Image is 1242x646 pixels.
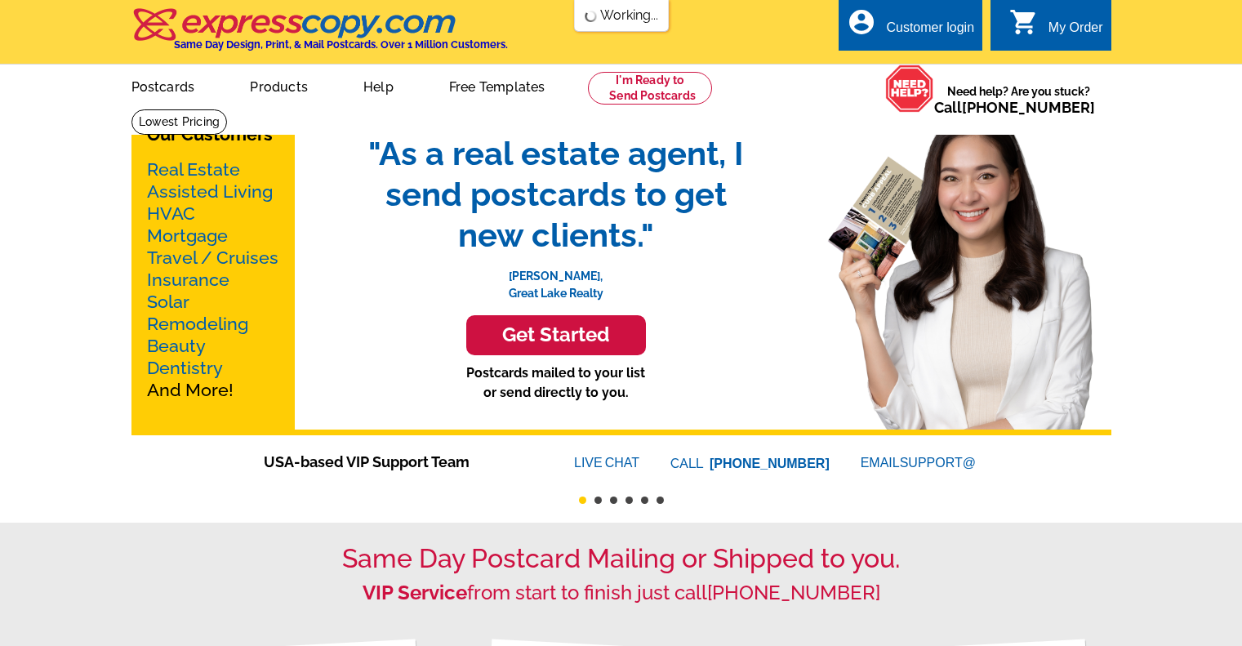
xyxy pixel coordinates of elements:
a: [PHONE_NUMBER] [962,99,1095,116]
h3: Get Started [487,323,625,347]
a: LIVECHAT [574,456,639,470]
p: Postcards mailed to your list or send directly to you. [352,363,760,403]
button: 4 of 6 [625,497,633,504]
font: CALL [670,454,706,474]
div: My Order [1048,20,1103,43]
a: Dentistry [147,358,223,378]
span: Call [934,99,1095,116]
div: Customer login [886,20,974,43]
span: Need help? Are you stuck? [934,83,1103,116]
a: Help [337,66,420,105]
a: Beauty [147,336,206,356]
a: Free Templates [423,66,572,105]
span: USA-based VIP Support Team [264,451,525,473]
a: Mortgage [147,225,228,246]
a: shopping_cart My Order [1009,18,1103,38]
a: Insurance [147,270,229,290]
i: shopping_cart [1009,7,1039,37]
a: EMAILSUPPORT@ [861,456,978,470]
i: account_circle [847,7,876,37]
a: Real Estate [147,159,240,180]
a: [PHONE_NUMBER] [710,457,830,470]
button: 1 of 6 [579,497,586,504]
span: "As a real estate agent, I send postcards to get new clients." [352,133,760,256]
a: Products [224,66,334,105]
button: 2 of 6 [594,497,602,504]
a: Assisted Living [147,181,273,202]
button: 6 of 6 [657,497,664,504]
a: Solar [147,292,189,312]
a: Remodeling [147,314,248,334]
a: HVAC [147,203,195,224]
h1: Same Day Postcard Mailing or Shipped to you. [131,543,1111,574]
a: Same Day Design, Print, & Mail Postcards. Over 1 Million Customers. [131,20,508,51]
font: LIVE [574,453,605,473]
a: [PHONE_NUMBER] [707,581,880,604]
h4: Same Day Design, Print, & Mail Postcards. Over 1 Million Customers. [174,38,508,51]
a: account_circle Customer login [847,18,974,38]
h2: from start to finish just call [131,581,1111,605]
p: [PERSON_NAME], Great Lake Realty [352,256,760,302]
button: 3 of 6 [610,497,617,504]
p: And More! [147,158,279,401]
font: SUPPORT@ [900,453,978,473]
strong: VIP Service [363,581,467,604]
a: Postcards [105,66,221,105]
a: Get Started [352,315,760,355]
img: help [885,65,934,113]
a: Travel / Cruises [147,247,278,268]
img: loading... [584,10,597,23]
button: 5 of 6 [641,497,648,504]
